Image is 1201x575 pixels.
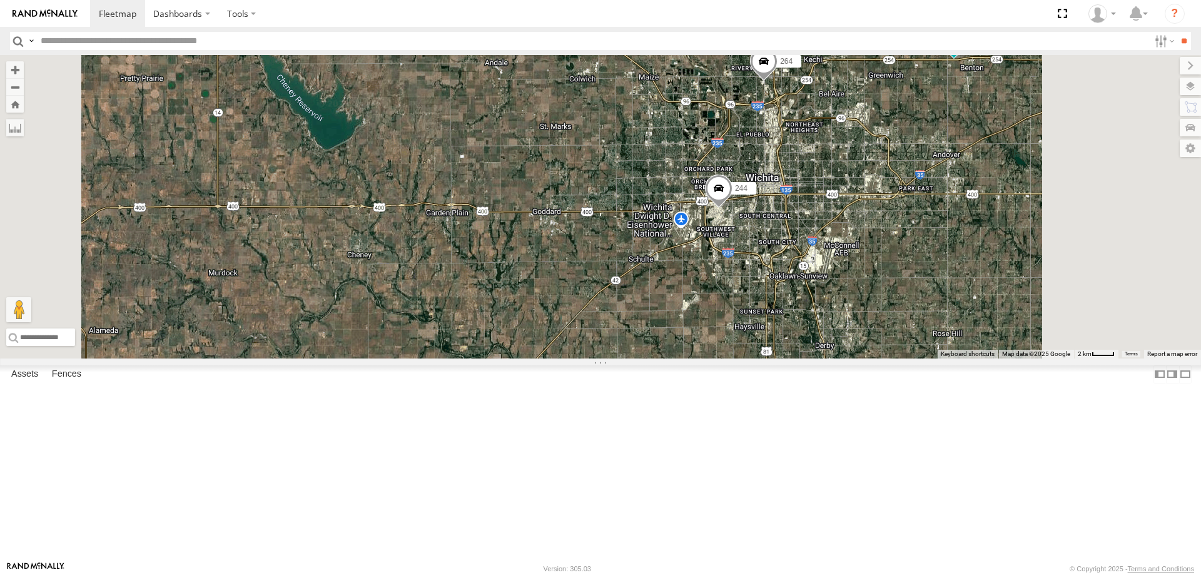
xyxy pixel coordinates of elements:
[5,365,44,383] label: Assets
[7,562,64,575] a: Visit our Website
[6,119,24,136] label: Measure
[6,297,31,322] button: Drag Pegman onto the map to open Street View
[1128,565,1194,572] a: Terms and Conditions
[544,565,591,572] div: Version: 305.03
[1166,365,1178,384] label: Dock Summary Table to the Right
[1150,32,1177,50] label: Search Filter Options
[780,57,793,66] span: 264
[1125,352,1138,357] a: Terms
[6,78,24,96] button: Zoom out
[13,9,78,18] img: rand-logo.svg
[1180,140,1201,157] label: Map Settings
[941,350,995,359] button: Keyboard shortcuts
[735,184,747,193] span: 244
[6,61,24,78] button: Zoom in
[6,96,24,113] button: Zoom Home
[1002,350,1070,357] span: Map data ©2025 Google
[1074,350,1118,359] button: Map Scale: 2 km per 33 pixels
[1153,365,1166,384] label: Dock Summary Table to the Left
[1070,565,1194,572] div: © Copyright 2025 -
[1084,4,1120,23] div: Steve Basgall
[1147,350,1197,357] a: Report a map error
[1179,365,1192,384] label: Hide Summary Table
[1165,4,1185,24] i: ?
[26,32,36,50] label: Search Query
[1078,350,1092,357] span: 2 km
[46,365,88,383] label: Fences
